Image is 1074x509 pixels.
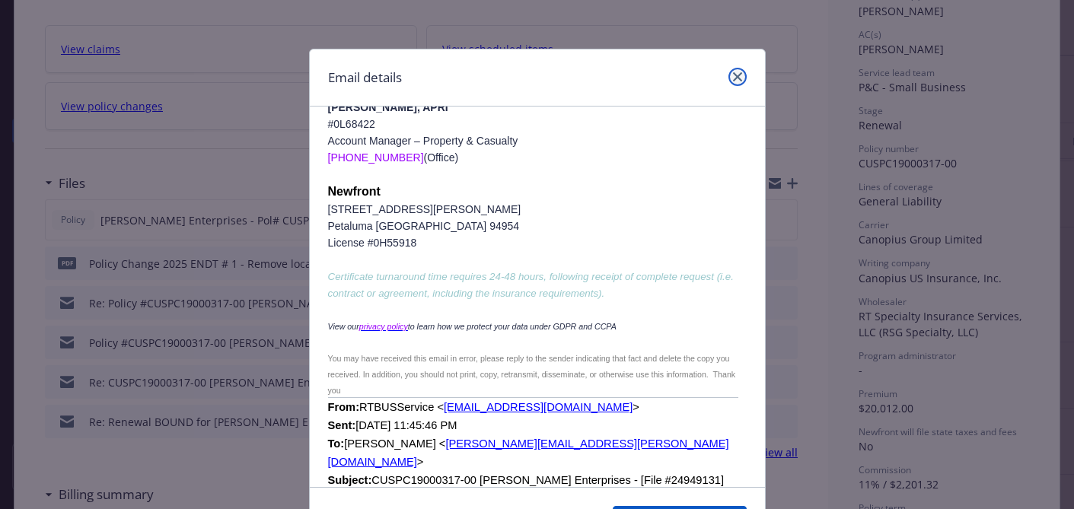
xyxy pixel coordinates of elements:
span: License #0H55918 [328,237,417,249]
span: View our to learn how we protect your data under GDPR and CCPA [328,322,617,331]
a: [EMAIL_ADDRESS][DOMAIN_NAME] [444,401,633,413]
span: Petaluma [GEOGRAPHIC_DATA] 94954 [328,220,520,232]
span: RTBUSService < [359,401,444,413]
a: [PERSON_NAME][EMAIL_ADDRESS][PERSON_NAME][DOMAIN_NAME] [328,437,729,468]
span: Certificate turnaround time requires 24-48 hours, following receipt of complete request (i.e. con... [328,271,734,299]
a: privacy policy [359,322,408,331]
span: From: [328,401,360,413]
span: You may have received this email in error, please reply to the sender indicating that fact and de... [328,354,736,395]
b: To: [328,437,345,450]
b: Sent: [328,419,356,431]
span: [STREET_ADDRESS][PERSON_NAME] [328,203,521,215]
span: > [DATE] 11:45:46 PM [PERSON_NAME] < [328,401,639,450]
